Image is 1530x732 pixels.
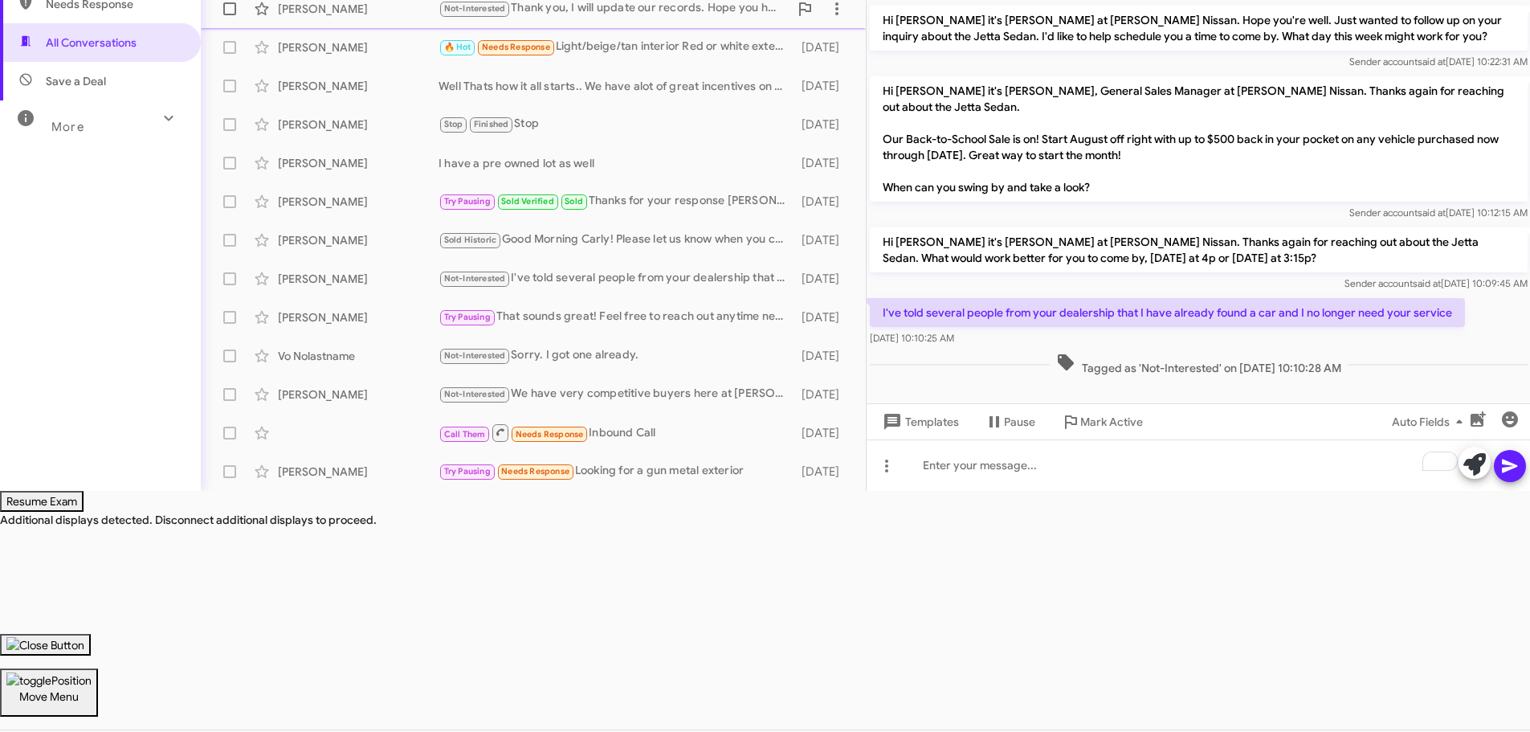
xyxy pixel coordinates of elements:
div: [DATE] [794,386,852,403]
span: Tagged as 'Not-Interested' on [DATE] 10:10:28 AM [1049,353,1347,376]
span: [DATE] 10:10:25 AM [870,332,954,344]
span: said at [1417,207,1445,219]
span: said at [1412,277,1440,289]
span: Try Pausing [444,312,491,322]
div: Good Morning Carly! Please let us know when you can stop by, and I will let my Salesperson, [PERS... [439,231,794,249]
div: Sorry. I got one already. [439,346,794,365]
div: [DATE] [794,464,852,480]
button: Auto Fields [1379,407,1482,436]
div: [DATE] [794,78,852,94]
button: Pause [972,407,1048,436]
span: Pause [1004,407,1035,436]
div: [DATE] [794,425,852,441]
div: Light/beige/tan interior Red or white exterior [439,38,794,56]
span: Save a Deal [46,73,106,89]
span: Sold Verified [501,196,554,207]
span: Finished [474,119,509,129]
span: Sender account [DATE] 10:12:15 AM [1348,207,1527,219]
div: [DATE] [794,155,852,171]
span: Try Pausing [444,196,491,207]
div: [DATE] [794,309,852,325]
span: Templates [879,407,959,436]
div: [PERSON_NAME] [278,271,439,287]
div: We have very competitive buyers here at [PERSON_NAME] Nissan, and I want to assist you in getting... [439,385,794,403]
div: [PERSON_NAME] [278,117,439,133]
div: I have a pre owned lot as well [439,155,794,171]
div: [DATE] [794,232,852,248]
button: Templates [867,407,972,436]
span: Needs Response [482,42,550,52]
span: Not-Interested [444,389,506,399]
p: Hi [PERSON_NAME] it's [PERSON_NAME], General Sales Manager at [PERSON_NAME] Nissan. Thanks again ... [870,76,1528,202]
span: Try Pausing [444,466,491,476]
div: [PERSON_NAME] [278,39,439,55]
div: [PERSON_NAME] [278,386,439,403]
div: [PERSON_NAME] [278,1,439,17]
span: Sold [565,196,583,207]
span: Not-Interested [444,273,506,284]
div: [DATE] [794,348,852,364]
span: Sender account [DATE] 10:22:31 AM [1348,55,1527,67]
span: Not-Interested [444,3,506,14]
div: [PERSON_NAME] [278,464,439,480]
span: All Conversations [46,35,137,51]
span: Stop [444,119,463,129]
span: Sold Historic [444,235,497,245]
div: Thanks for your response [PERSON_NAME]! I see [PERSON_NAME] does have your apt set for [DATE] @12... [439,192,794,211]
div: I've told several people from your dealership that I have already found a car and I no longer nee... [439,269,794,288]
div: [DATE] [794,117,852,133]
div: [PERSON_NAME] [278,78,439,94]
div: [PERSON_NAME] [278,194,439,210]
span: Needs Response [516,429,584,440]
div: [PERSON_NAME] [278,309,439,325]
button: Mark Active [1048,407,1156,436]
p: I've told several people from your dealership that I have already found a car and I no longer nee... [870,298,1465,327]
p: Hi [PERSON_NAME] it's [PERSON_NAME] at [PERSON_NAME] Nissan. Thanks again for reaching out about ... [870,227,1528,272]
span: Mark Active [1080,407,1143,436]
div: [DATE] [794,271,852,287]
div: [PERSON_NAME] [278,155,439,171]
span: Needs Response [501,466,569,476]
div: [DATE] [794,194,852,210]
span: Sender account [DATE] 10:09:45 AM [1344,277,1527,289]
div: Well Thats how it all starts.. We have alot of great incentives on the Z. I would love to show yo... [439,78,794,94]
span: Auto Fields [1392,407,1469,436]
span: Call Them [444,429,486,440]
div: That sounds great! Feel free to reach out anytime next month. I'll be here to assist you with the... [439,308,794,326]
div: Looking for a gun metal exterior [439,462,794,481]
div: Vo Nolastname [278,348,439,364]
div: Inbound Call [439,423,794,443]
p: Hi [PERSON_NAME] it's [PERSON_NAME] at [PERSON_NAME] Nissan. Hope you're well. Just wanted to fol... [870,6,1528,51]
div: Stop [439,115,794,133]
span: Not-Interested [444,350,506,361]
div: [DATE] [794,39,852,55]
span: said at [1417,55,1445,67]
span: 🔥 Hot [444,42,471,52]
div: [PERSON_NAME] [278,232,439,248]
span: More [51,120,84,134]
